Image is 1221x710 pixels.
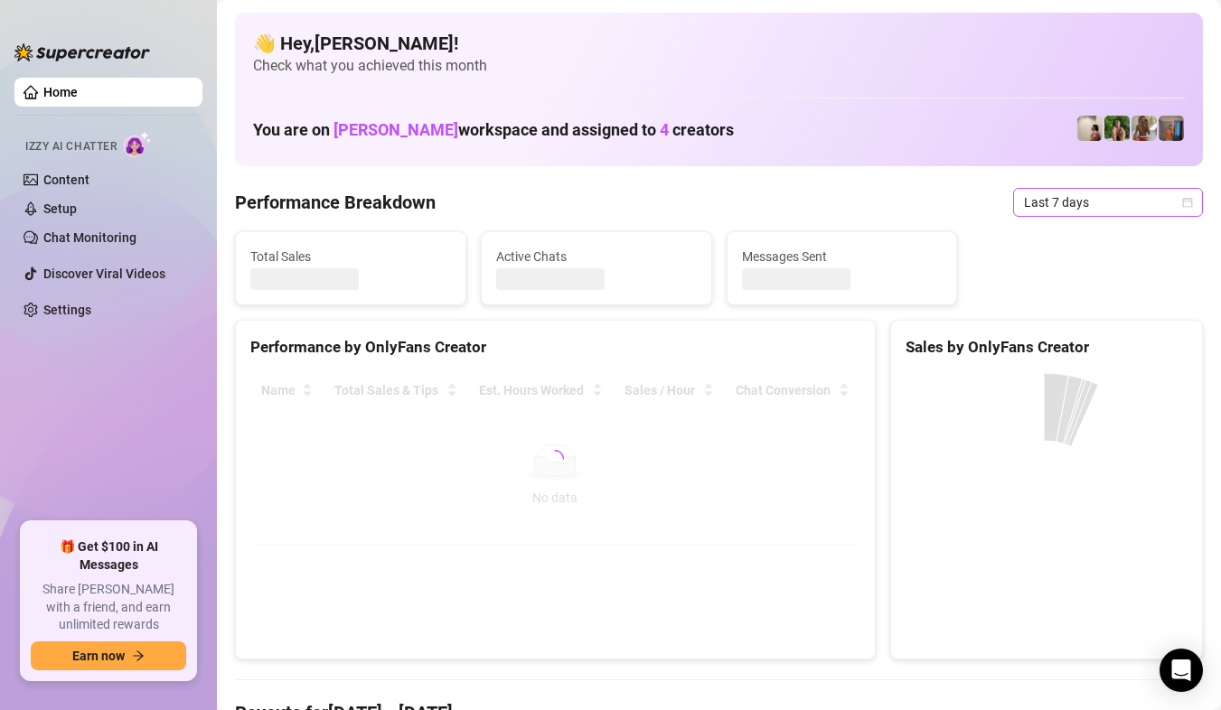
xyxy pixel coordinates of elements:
img: Wayne [1159,116,1184,141]
img: Ralphy [1077,116,1103,141]
span: Izzy AI Chatter [25,138,117,155]
h1: You are on workspace and assigned to creators [253,120,734,140]
a: Settings [43,303,91,317]
a: Home [43,85,78,99]
a: Chat Monitoring [43,230,136,245]
span: calendar [1182,197,1193,208]
button: Earn nowarrow-right [31,641,186,670]
span: [PERSON_NAME] [333,120,458,139]
div: Performance by OnlyFans Creator [250,335,860,360]
span: Active Chats [496,247,697,266]
span: 🎁 Get $100 in AI Messages [31,538,186,574]
h4: Performance Breakdown [235,190,436,215]
span: loading [546,450,564,468]
span: Total Sales [250,247,451,266]
span: 4 [660,120,669,139]
span: Earn now [72,649,125,663]
img: Nathaniel [1104,116,1130,141]
div: Sales by OnlyFans Creator [906,335,1188,360]
h4: 👋 Hey, [PERSON_NAME] ! [253,31,1185,56]
span: Check what you achieved this month [253,56,1185,76]
img: logo-BBDzfeDw.svg [14,43,150,61]
img: AI Chatter [124,131,152,157]
a: Discover Viral Videos [43,266,165,281]
span: arrow-right [132,649,145,662]
span: Last 7 days [1024,189,1192,216]
a: Content [43,173,89,187]
span: Messages Sent [742,247,943,266]
img: Nathaniel [1132,116,1157,141]
a: Setup [43,201,77,216]
span: Share [PERSON_NAME] with a friend, and earn unlimited rewards [31,581,186,634]
div: Open Intercom Messenger [1160,649,1203,692]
